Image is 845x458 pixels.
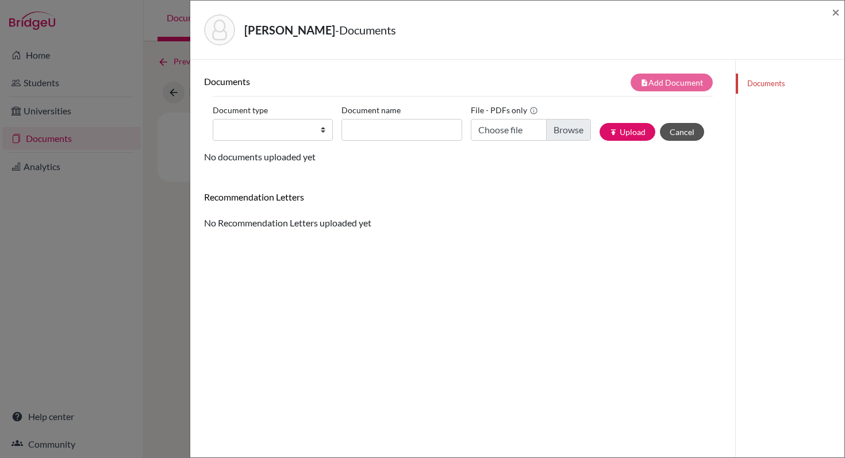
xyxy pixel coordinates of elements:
[631,74,713,91] button: note_addAdd Document
[660,123,704,141] button: Cancel
[832,5,840,19] button: Close
[204,74,721,164] div: No documents uploaded yet
[341,101,401,119] label: Document name
[600,123,655,141] button: publishUpload
[204,76,463,87] h6: Documents
[213,101,268,119] label: Document type
[204,191,721,230] div: No Recommendation Letters uploaded yet
[640,79,648,87] i: note_add
[335,23,396,37] span: - Documents
[204,191,721,202] h6: Recommendation Letters
[609,128,617,136] i: publish
[471,101,538,119] label: File - PDFs only
[736,74,844,94] a: Documents
[832,3,840,20] span: ×
[244,23,335,37] strong: [PERSON_NAME]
